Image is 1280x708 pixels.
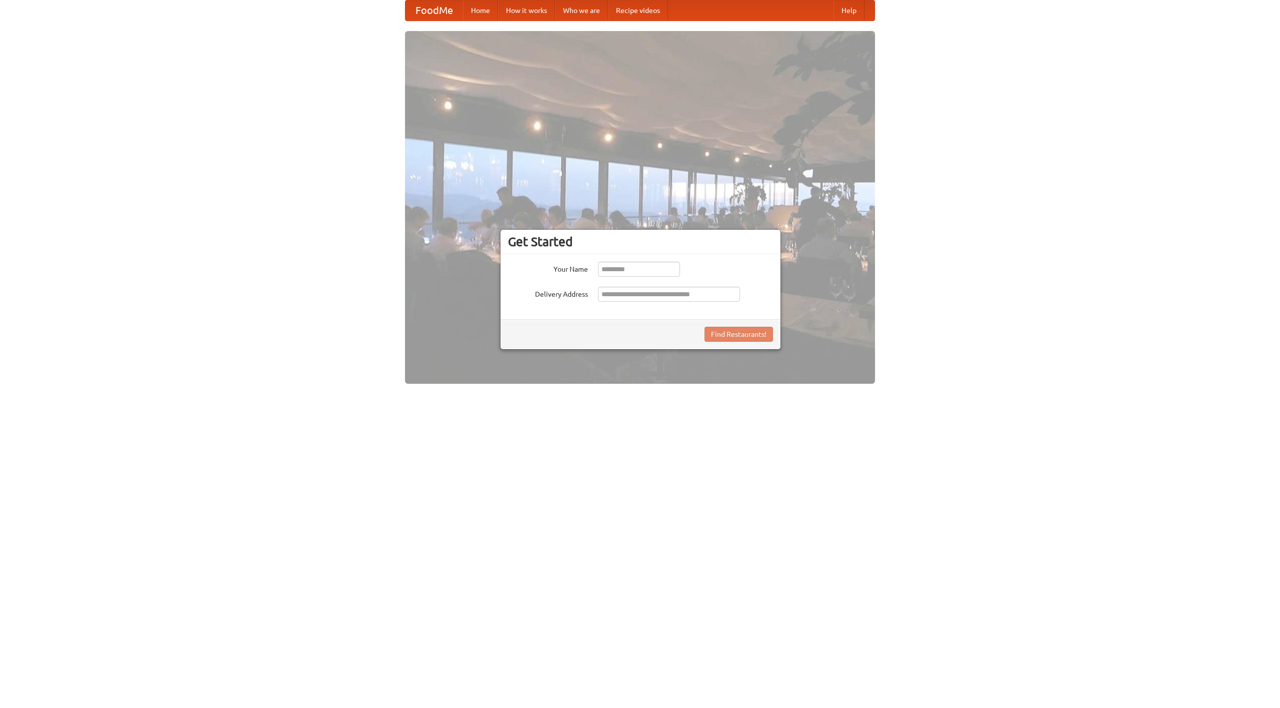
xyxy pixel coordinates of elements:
a: FoodMe [405,1,463,21]
a: How it works [498,1,555,21]
a: Home [463,1,498,21]
button: Find Restaurants! [704,327,773,342]
a: Who we are [555,1,608,21]
label: Delivery Address [508,287,588,299]
label: Your Name [508,262,588,274]
h3: Get Started [508,234,773,249]
a: Help [833,1,864,21]
a: Recipe videos [608,1,668,21]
